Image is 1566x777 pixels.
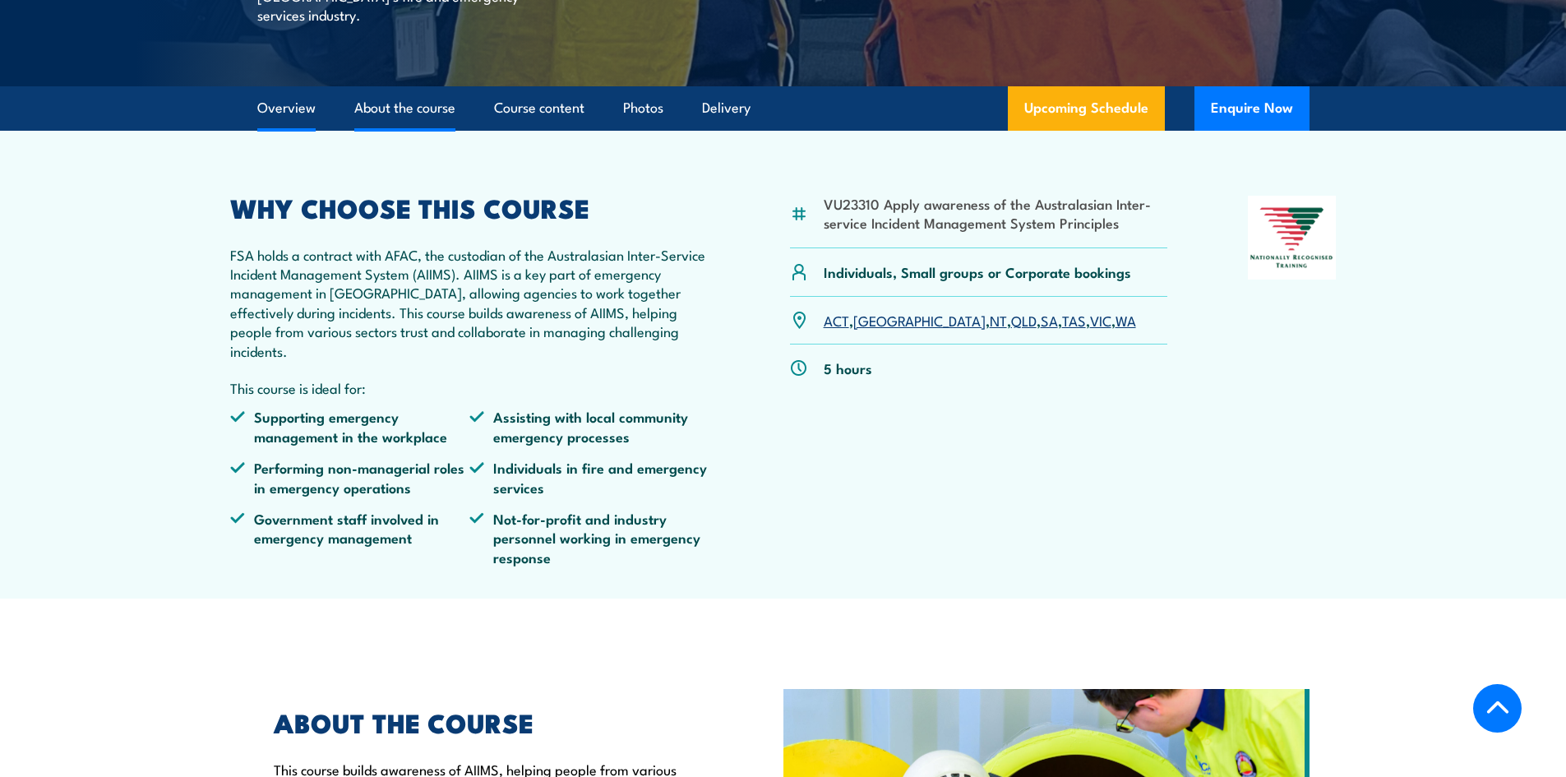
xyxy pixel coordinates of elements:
img: Nationally Recognised Training logo. [1248,196,1337,280]
p: , , , , , , , [824,311,1136,330]
a: VIC [1090,310,1111,330]
a: Upcoming Schedule [1008,86,1165,131]
a: SA [1041,310,1058,330]
p: Individuals, Small groups or Corporate bookings [824,262,1131,281]
a: QLD [1011,310,1037,330]
a: TAS [1062,310,1086,330]
h2: ABOUT THE COURSE [274,710,708,733]
li: Performing non-managerial roles in emergency operations [230,458,470,497]
a: WA [1116,310,1136,330]
button: Enquire Now [1194,86,1310,131]
a: Overview [257,86,316,130]
p: This course is ideal for: [230,378,710,397]
p: FSA holds a contract with AFAC, the custodian of the Australasian Inter-Service Incident Manageme... [230,245,710,360]
li: Supporting emergency management in the workplace [230,407,470,446]
p: 5 hours [824,358,872,377]
a: ACT [824,310,849,330]
a: [GEOGRAPHIC_DATA] [853,310,986,330]
a: NT [990,310,1007,330]
a: About the course [354,86,455,130]
a: Course content [494,86,584,130]
a: Delivery [702,86,751,130]
li: Not-for-profit and industry personnel working in emergency response [469,509,709,567]
li: Government staff involved in emergency management [230,509,470,567]
h2: WHY CHOOSE THIS COURSE [230,196,710,219]
li: Assisting with local community emergency processes [469,407,709,446]
li: Individuals in fire and emergency services [469,458,709,497]
li: VU23310 Apply awareness of the Australasian Inter-service Incident Management System Principles [824,194,1168,233]
a: Photos [623,86,663,130]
